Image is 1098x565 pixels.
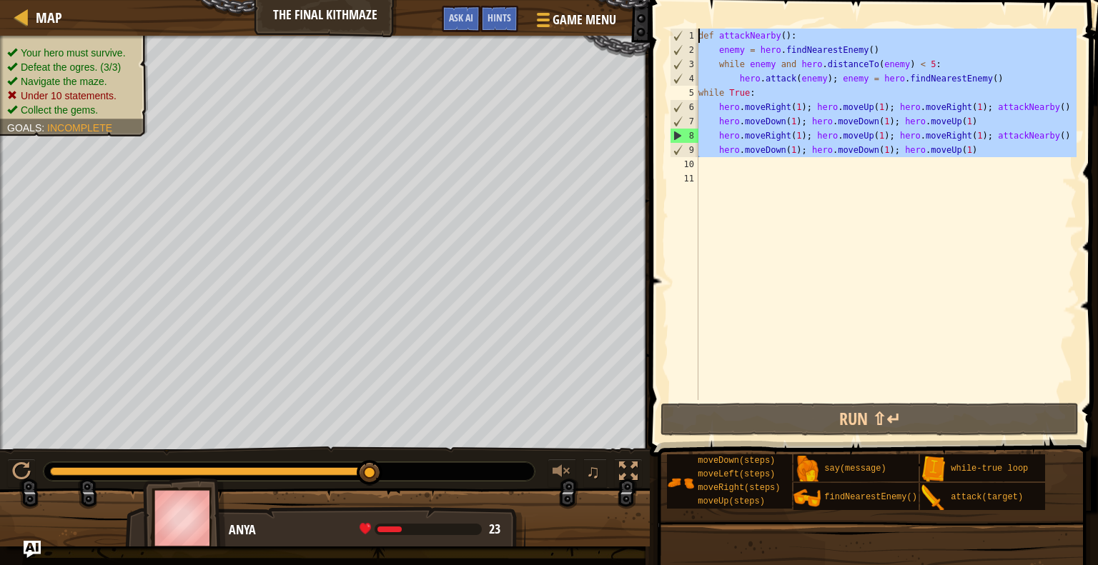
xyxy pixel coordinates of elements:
button: ♫ [583,459,608,488]
span: 23 [489,520,500,538]
span: Game Menu [553,11,616,29]
img: portrait.png [920,484,947,511]
div: Anya [229,521,511,539]
span: Incomplete [47,122,112,134]
div: 6 [671,100,698,114]
span: attack(target) [951,492,1023,502]
span: Goals [7,122,41,134]
img: portrait.png [793,456,821,483]
div: 9 [671,143,698,157]
a: Map [29,8,62,27]
div: 2 [671,43,698,57]
span: Defeat the ogres. (3/3) [21,61,121,73]
img: portrait.png [793,484,821,511]
span: Navigate the maze. [21,76,107,87]
li: Navigate the maze. [7,74,137,89]
li: Under 10 statements. [7,89,137,103]
div: health: 22.8 / 96.8 [360,523,500,536]
button: Game Menu [525,6,625,39]
span: Ask AI [449,11,473,24]
img: portrait.png [920,456,947,483]
img: portrait.png [667,469,694,496]
span: moveDown(steps) [698,456,775,466]
span: Map [36,8,62,27]
span: Hints [488,11,511,24]
button: Toggle fullscreen [614,459,643,488]
span: moveLeft(steps) [698,469,775,479]
span: ♫ [586,461,600,482]
span: moveRight(steps) [698,483,780,493]
div: 8 [671,129,698,143]
span: Your hero must survive. [21,47,126,59]
div: 5 [670,86,698,100]
div: 4 [671,71,698,86]
div: 1 [671,29,698,43]
button: Ctrl + P: Play [7,459,36,488]
img: thang_avatar_frame.png [143,478,226,557]
button: Ask AI [24,541,41,558]
span: moveUp(steps) [698,496,765,506]
span: say(message) [824,464,886,474]
div: 10 [670,157,698,171]
div: 11 [670,171,698,186]
li: Your hero must survive. [7,46,137,60]
span: : [41,122,47,134]
button: Ask AI [442,6,480,32]
button: Adjust volume [548,459,576,488]
span: while-true loop [951,464,1028,474]
li: Defeat the ogres. [7,60,137,74]
div: 7 [671,114,698,129]
div: 3 [671,57,698,71]
span: Collect the gems. [21,104,98,116]
span: findNearestEnemy() [824,492,917,502]
button: Run ⇧↵ [661,403,1079,436]
span: Under 10 statements. [21,90,117,101]
li: Collect the gems. [7,103,137,117]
